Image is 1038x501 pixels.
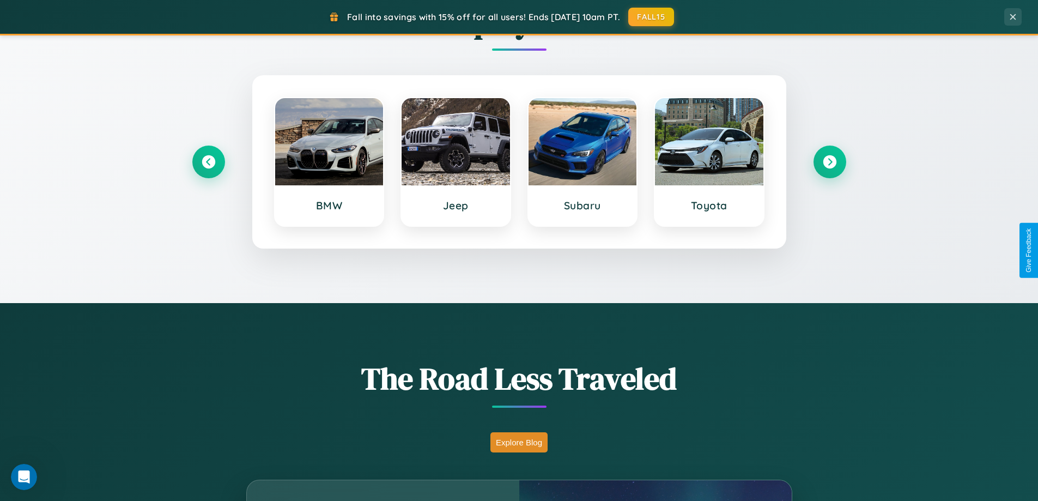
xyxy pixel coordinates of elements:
[412,199,499,212] h3: Jeep
[347,11,620,22] span: Fall into savings with 15% off for all users! Ends [DATE] 10am PT.
[628,8,674,26] button: FALL15
[192,358,846,400] h1: The Road Less Traveled
[539,199,626,212] h3: Subaru
[286,199,373,212] h3: BMW
[11,464,37,490] iframe: Intercom live chat
[1025,228,1033,273] div: Give Feedback
[490,432,548,452] button: Explore Blog
[666,199,752,212] h3: Toyota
